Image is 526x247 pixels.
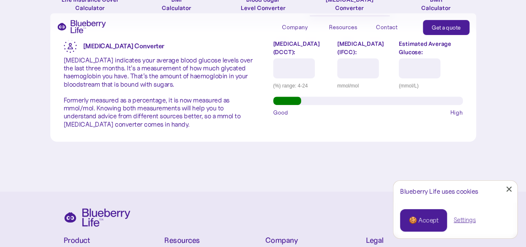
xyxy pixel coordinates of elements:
div: Company [282,20,319,34]
div: Resources [329,24,357,31]
div: (%) range: 4-24 [273,82,331,90]
div: Resources [329,20,366,34]
h4: Product [64,237,161,245]
div: Blueberry Life uses cookies [400,187,511,195]
span: Good [273,108,288,117]
label: [MEDICAL_DATA] (DCCT): [273,40,331,56]
div: (mmol/L) [399,82,462,90]
div: 🍪 Accept [409,216,438,225]
a: Get a quote [423,20,469,35]
div: Contact [376,24,398,31]
p: [MEDICAL_DATA] indicates your average blood glucose levels over the last three months. It’s a mea... [64,56,253,128]
a: Settings [454,216,476,225]
h4: Company [265,237,362,245]
label: Estimated Average Glucose: [399,40,462,56]
a: Close Cookie Popup [501,181,517,197]
h4: Legal [366,237,463,245]
div: Get a quote [432,23,461,32]
h4: Resources [164,237,261,245]
div: mmol/mol [337,82,393,90]
div: Company [282,24,308,31]
a: home [57,20,106,33]
strong: [MEDICAL_DATA] Converter [83,42,164,50]
a: 🍪 Accept [400,209,447,232]
a: Contact [376,20,413,34]
label: [MEDICAL_DATA] (IFCC): [337,40,393,56]
span: High [450,108,463,117]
